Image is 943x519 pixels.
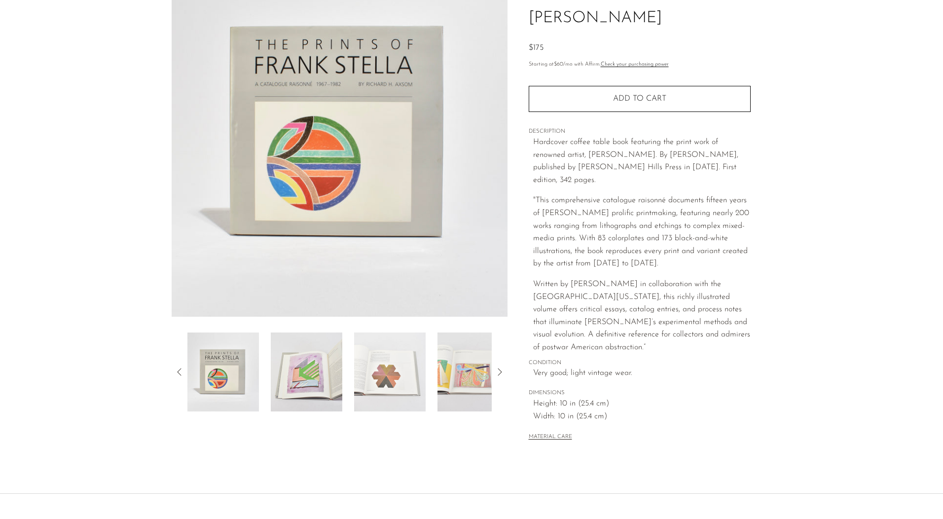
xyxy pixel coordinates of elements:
[529,359,751,368] span: CONDITION
[554,62,563,67] span: $60
[529,60,751,69] p: Starting at /mo with Affirm.
[354,333,426,411] img: The Prints of Frank Stella
[533,194,751,270] p: "This comprehensive catalogue raisonné documents fifteen years of [PERSON_NAME] prolific printmak...
[437,333,509,411] img: The Prints of Frank Stella
[601,62,669,67] a: Check your purchasing power - Learn more about Affirm Financing (opens in modal)
[533,410,751,423] span: Width: 10 in (25.4 cm)
[533,136,751,186] p: Hardcover coffee table book featuring the print work of renowned artist, [PERSON_NAME]. By [PERSO...
[613,95,666,103] span: Add to cart
[529,127,751,136] span: DESCRIPTION
[533,367,751,380] span: Very good; light vintage wear.
[529,434,572,441] button: MATERIAL CARE
[529,86,751,111] button: Add to cart
[529,389,751,398] span: DIMENSIONS
[271,333,342,411] img: The Prints of Frank Stella
[187,333,259,411] img: The Prints of Frank Stella
[533,278,751,354] p: Written by [PERSON_NAME] in collaboration with the [GEOGRAPHIC_DATA][US_STATE], this richly illus...
[529,44,544,52] span: $175
[533,398,751,410] span: Height: 10 in (25.4 cm)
